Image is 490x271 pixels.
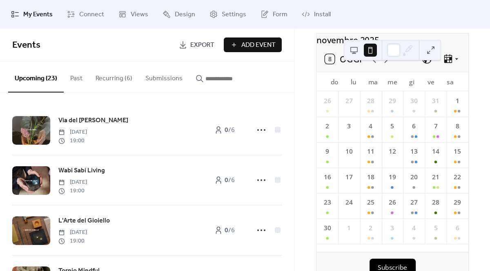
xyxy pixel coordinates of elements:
[452,96,462,106] div: 1
[344,96,354,106] div: 27
[225,224,228,237] b: 0
[58,128,87,137] span: [DATE]
[254,3,294,25] a: Form
[225,124,228,137] b: 0
[409,96,419,106] div: 30
[89,62,139,92] button: Recurring (6)
[388,96,397,106] div: 29
[296,3,337,25] a: Install
[225,174,228,187] b: 0
[388,198,397,207] div: 26
[452,147,462,156] div: 15
[366,172,375,182] div: 18
[409,223,419,233] div: 4
[224,37,282,52] button: Add Event
[344,121,354,131] div: 3
[203,3,252,25] a: Settings
[204,223,245,238] a: 0/6
[58,116,128,126] span: Via del [PERSON_NAME]
[322,121,332,131] div: 2
[431,121,440,131] div: 7
[366,121,375,131] div: 4
[8,62,64,93] button: Upcoming (23)
[325,72,344,91] div: do
[388,223,397,233] div: 3
[241,40,276,50] span: Add Event
[431,198,440,207] div: 28
[23,10,53,20] span: My Events
[388,172,397,182] div: 19
[156,3,201,25] a: Design
[322,96,332,106] div: 26
[204,123,245,137] a: 0/6
[366,147,375,156] div: 11
[322,223,332,233] div: 30
[366,198,375,207] div: 25
[5,3,59,25] a: My Events
[409,172,419,182] div: 20
[58,228,87,237] span: [DATE]
[344,198,354,207] div: 24
[58,187,87,195] span: 19:00
[431,147,440,156] div: 14
[273,10,287,20] span: Form
[58,137,87,145] span: 19:00
[316,33,468,46] div: novembre 2025
[61,3,110,25] a: Connect
[222,10,246,20] span: Settings
[344,147,354,156] div: 10
[452,223,462,233] div: 6
[112,3,154,25] a: Views
[452,198,462,207] div: 29
[190,40,214,50] span: Export
[388,147,397,156] div: 12
[322,172,332,182] div: 16
[58,216,110,226] a: L'Arte del Gioiello
[344,223,354,233] div: 1
[409,147,419,156] div: 13
[321,52,365,66] button: 8Oggi
[58,115,128,126] a: Via del [PERSON_NAME]
[322,198,332,207] div: 23
[64,62,89,92] button: Past
[225,126,235,135] span: / 6
[131,10,148,20] span: Views
[366,96,375,106] div: 28
[58,165,105,176] a: Wabi Sabi Living
[388,121,397,131] div: 5
[58,178,87,187] span: [DATE]
[402,72,421,91] div: gi
[431,172,440,182] div: 21
[383,72,402,91] div: me
[363,72,383,91] div: ma
[175,10,195,20] span: Design
[344,72,363,91] div: lu
[431,223,440,233] div: 5
[204,173,245,187] a: 0/6
[58,237,87,245] span: 19:00
[421,72,440,91] div: ve
[139,62,189,92] button: Submissions
[452,121,462,131] div: 8
[225,226,235,236] span: / 6
[431,96,440,106] div: 31
[366,223,375,233] div: 2
[225,176,235,185] span: / 6
[79,10,104,20] span: Connect
[344,172,354,182] div: 17
[322,147,332,156] div: 9
[409,121,419,131] div: 6
[12,36,40,54] span: Events
[440,72,459,91] div: sa
[409,198,419,207] div: 27
[173,37,220,52] a: Export
[314,10,331,20] span: Install
[452,172,462,182] div: 22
